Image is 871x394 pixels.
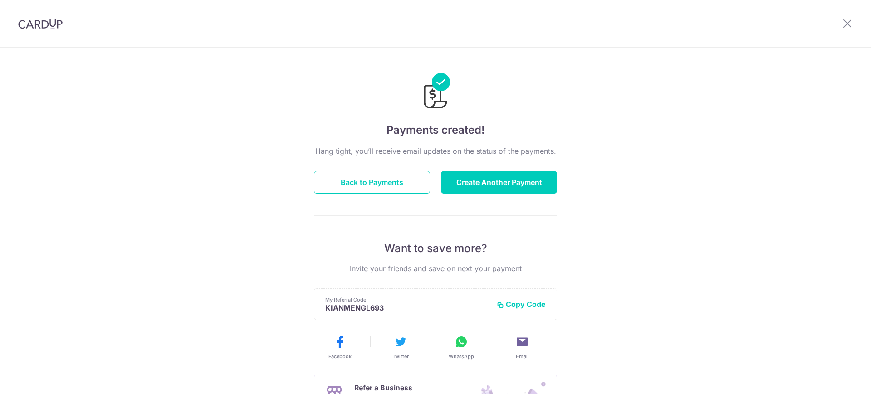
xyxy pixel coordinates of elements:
p: KIANMENGL693 [325,303,489,312]
button: Copy Code [497,300,546,309]
span: Email [516,353,529,360]
button: Back to Payments [314,171,430,194]
button: Email [495,335,549,360]
img: CardUp [18,18,63,29]
button: Twitter [374,335,427,360]
span: WhatsApp [449,353,474,360]
button: WhatsApp [435,335,488,360]
button: Create Another Payment [441,171,557,194]
button: Facebook [313,335,367,360]
p: Hang tight, you’ll receive email updates on the status of the payments. [314,146,557,156]
p: Want to save more? [314,241,557,256]
p: My Referral Code [325,296,489,303]
span: Twitter [392,353,409,360]
h4: Payments created! [314,122,557,138]
img: Payments [421,73,450,111]
p: Invite your friends and save on next your payment [314,263,557,274]
p: Refer a Business [354,382,454,393]
span: Facebook [328,353,352,360]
